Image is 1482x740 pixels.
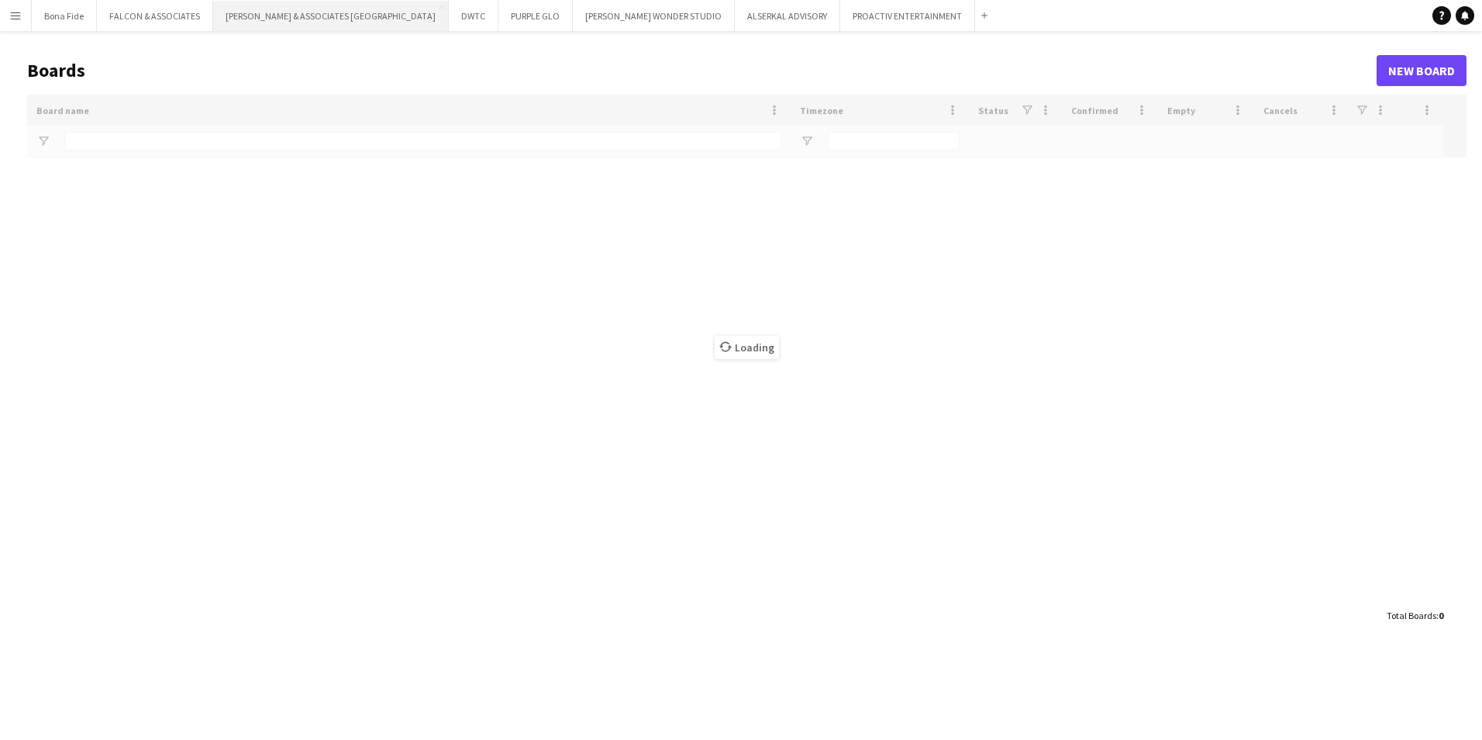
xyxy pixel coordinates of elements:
[715,336,779,359] span: Loading
[1387,610,1436,621] span: Total Boards
[1377,55,1466,86] a: New Board
[1387,600,1443,631] div: :
[840,1,975,31] button: PROACTIV ENTERTAINMENT
[213,1,449,31] button: [PERSON_NAME] & ASSOCIATES [GEOGRAPHIC_DATA]
[735,1,840,31] button: ALSERKAL ADVISORY
[97,1,213,31] button: FALCON & ASSOCIATES
[498,1,573,31] button: PURPLE GLO
[573,1,735,31] button: [PERSON_NAME] WONDER STUDIO
[27,59,1377,82] h1: Boards
[449,1,498,31] button: DWTC
[32,1,97,31] button: Bona Fide
[1439,610,1443,621] span: 0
